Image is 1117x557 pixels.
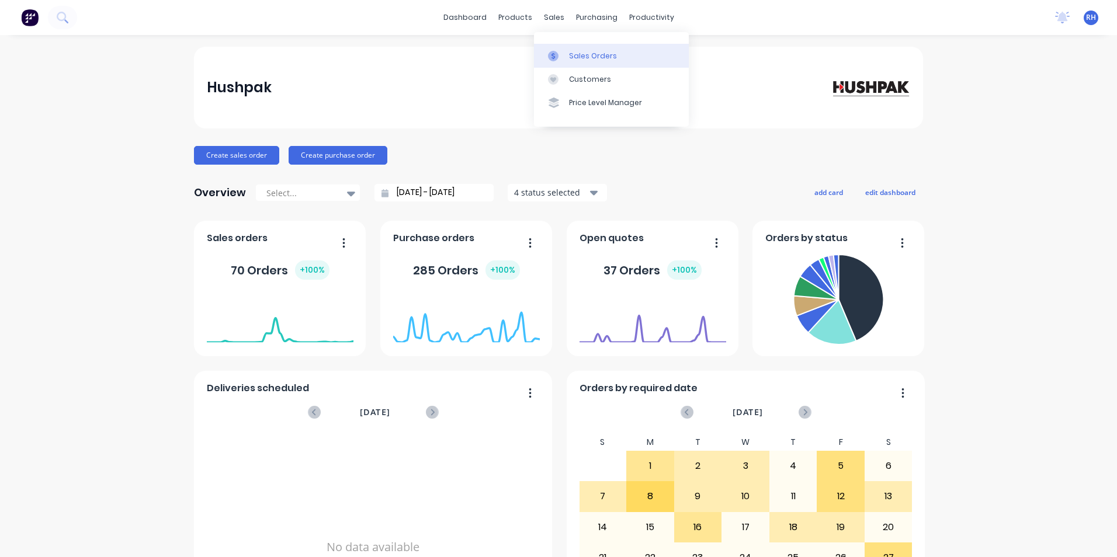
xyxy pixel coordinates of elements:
div: + 100 % [667,260,702,280]
div: T [769,434,817,451]
div: 12 [817,482,864,511]
div: Price Level Manager [569,98,642,108]
span: Open quotes [580,231,644,245]
div: 15 [627,513,674,542]
div: 2 [675,451,721,481]
div: purchasing [570,9,623,26]
span: [DATE] [733,406,763,419]
a: Sales Orders [534,44,689,67]
div: 1 [627,451,674,481]
div: 70 Orders [231,260,329,280]
div: 3 [722,451,769,481]
div: + 100 % [485,260,520,280]
div: 285 Orders [413,260,520,280]
div: 5 [817,451,864,481]
span: [DATE] [360,406,390,419]
button: edit dashboard [858,184,923,200]
div: 17 [722,513,769,542]
div: sales [538,9,570,26]
span: Purchase orders [393,231,474,245]
span: Deliveries scheduled [207,381,309,395]
button: 4 status selected [508,184,607,201]
div: 9 [675,482,721,511]
div: 6 [865,451,912,481]
button: add card [807,184,851,200]
div: T [674,434,722,451]
div: 37 Orders [603,260,702,280]
a: Price Level Manager [534,91,689,114]
div: 16 [675,513,721,542]
div: 8 [627,482,674,511]
div: 18 [770,513,817,542]
div: Customers [569,74,611,85]
a: dashboard [438,9,492,26]
div: 7 [580,482,626,511]
div: 4 status selected [514,186,588,199]
div: 11 [770,482,817,511]
div: products [492,9,538,26]
button: Create sales order [194,146,279,165]
div: W [721,434,769,451]
div: Hushpak [207,76,272,99]
span: Orders by status [765,231,848,245]
span: Sales orders [207,231,268,245]
img: Factory [21,9,39,26]
div: M [626,434,674,451]
a: Customers [534,68,689,91]
div: S [579,434,627,451]
div: 14 [580,513,626,542]
div: 13 [865,482,912,511]
div: 19 [817,513,864,542]
div: 4 [770,451,817,481]
button: Create purchase order [289,146,387,165]
div: Sales Orders [569,51,617,61]
img: Hushpak [828,77,910,98]
div: S [865,434,913,451]
span: RH [1086,12,1096,23]
div: productivity [623,9,680,26]
div: 20 [865,513,912,542]
div: F [817,434,865,451]
div: 10 [722,482,769,511]
div: Overview [194,181,246,204]
div: + 100 % [295,260,329,280]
